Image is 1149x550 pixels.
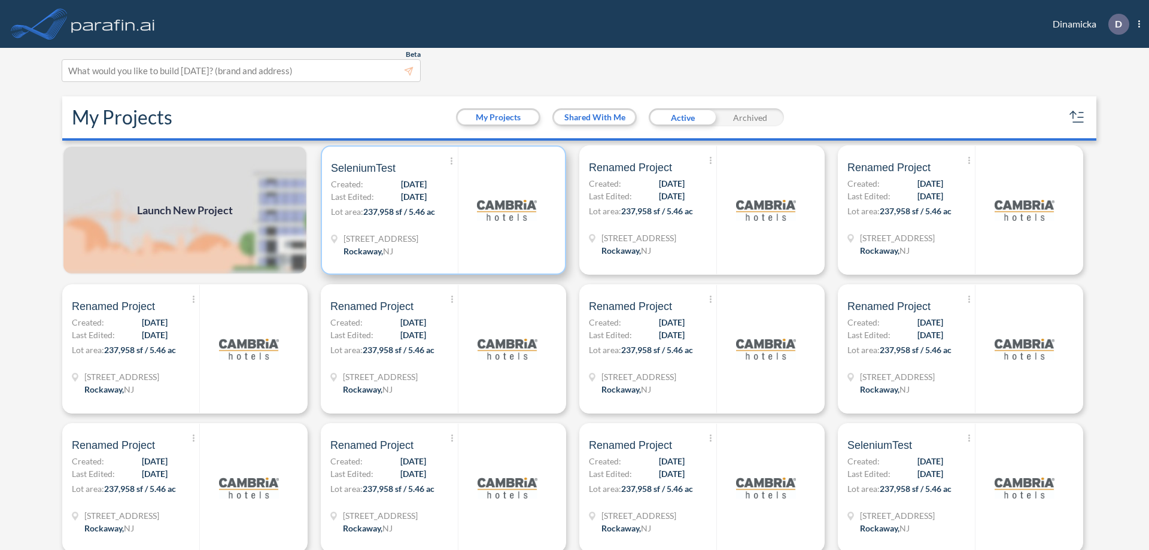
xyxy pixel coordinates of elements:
[84,522,134,534] div: Rockaway, NJ
[917,316,943,329] span: [DATE]
[860,522,910,534] div: Rockaway, NJ
[847,345,880,355] span: Lot area:
[331,190,374,203] span: Last Edited:
[124,523,134,533] span: NJ
[330,345,363,355] span: Lot area:
[716,108,784,126] div: Archived
[589,299,672,314] span: Renamed Project
[104,345,176,355] span: 237,958 sf / 5.46 ac
[330,455,363,467] span: Created:
[621,345,693,355] span: 237,958 sf / 5.46 ac
[847,467,890,480] span: Last Edited:
[72,438,155,452] span: Renamed Project
[847,206,880,216] span: Lot area:
[601,522,651,534] div: Rockaway, NJ
[72,329,115,341] span: Last Edited:
[330,316,363,329] span: Created:
[72,106,172,129] h2: My Projects
[363,206,435,217] span: 237,958 sf / 5.46 ac
[601,523,641,533] span: Rockaway ,
[917,190,943,202] span: [DATE]
[363,484,434,494] span: 237,958 sf / 5.46 ac
[142,329,168,341] span: [DATE]
[72,316,104,329] span: Created:
[847,299,931,314] span: Renamed Project
[72,345,104,355] span: Lot area:
[659,177,685,190] span: [DATE]
[62,145,308,275] img: add
[219,458,279,518] img: logo
[343,370,418,383] span: 321 Mt Hope Ave
[400,329,426,341] span: [DATE]
[641,245,651,256] span: NJ
[736,180,796,240] img: logo
[104,484,176,494] span: 237,958 sf / 5.46 ac
[847,160,931,175] span: Renamed Project
[406,50,421,59] span: Beta
[860,244,910,257] div: Rockaway, NJ
[344,246,383,256] span: Rockaway ,
[847,177,880,190] span: Created:
[899,245,910,256] span: NJ
[917,467,943,480] span: [DATE]
[847,316,880,329] span: Created:
[601,509,676,522] span: 321 Mt Hope Ave
[84,384,124,394] span: Rockaway ,
[84,509,159,522] span: 321 Mt Hope Ave
[649,108,716,126] div: Active
[382,384,393,394] span: NJ
[659,329,685,341] span: [DATE]
[860,509,935,522] span: 321 Mt Hope Ave
[72,467,115,480] span: Last Edited:
[1068,108,1087,127] button: sort
[330,299,414,314] span: Renamed Project
[589,329,632,341] span: Last Edited:
[62,145,308,275] a: Launch New Project
[601,232,676,244] span: 321 Mt Hope Ave
[589,316,621,329] span: Created:
[331,178,363,190] span: Created:
[344,245,393,257] div: Rockaway, NJ
[917,329,943,341] span: [DATE]
[601,384,641,394] span: Rockaway ,
[880,484,952,494] span: 237,958 sf / 5.46 ac
[860,245,899,256] span: Rockaway ,
[621,206,693,216] span: 237,958 sf / 5.46 ac
[84,383,134,396] div: Rockaway, NJ
[219,319,279,379] img: logo
[72,455,104,467] span: Created:
[343,509,418,522] span: 321 Mt Hope Ave
[847,484,880,494] span: Lot area:
[589,438,672,452] span: Renamed Project
[458,110,539,124] button: My Projects
[331,161,396,175] span: SeleniumTest
[69,12,157,36] img: logo
[589,160,672,175] span: Renamed Project
[478,458,537,518] img: logo
[659,455,685,467] span: [DATE]
[137,202,233,218] span: Launch New Project
[589,345,621,355] span: Lot area:
[400,467,426,480] span: [DATE]
[343,522,393,534] div: Rockaway, NJ
[344,232,418,245] span: 321 Mt Hope Ave
[84,523,124,533] span: Rockaway ,
[659,190,685,202] span: [DATE]
[142,467,168,480] span: [DATE]
[860,370,935,383] span: 321 Mt Hope Ave
[589,455,621,467] span: Created:
[142,455,168,467] span: [DATE]
[899,523,910,533] span: NJ
[330,484,363,494] span: Lot area:
[899,384,910,394] span: NJ
[589,484,621,494] span: Lot area:
[860,232,935,244] span: 321 Mt Hope Ave
[589,467,632,480] span: Last Edited:
[1035,14,1140,35] div: Dinamicka
[401,178,427,190] span: [DATE]
[478,319,537,379] img: logo
[641,523,651,533] span: NJ
[343,523,382,533] span: Rockaway ,
[330,438,414,452] span: Renamed Project
[995,180,1054,240] img: logo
